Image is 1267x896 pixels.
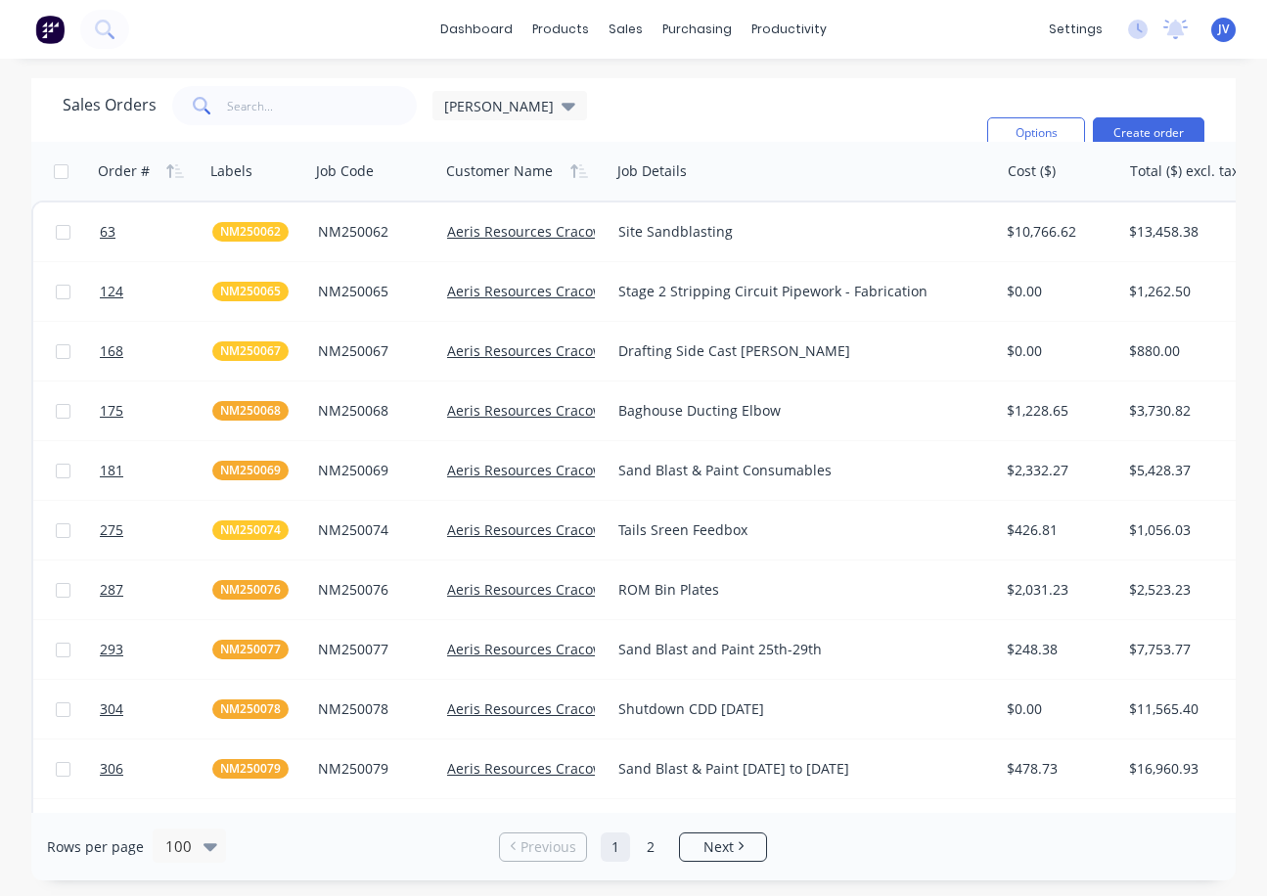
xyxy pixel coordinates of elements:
[212,699,289,719] button: NM250078
[212,282,289,301] button: NM250065
[210,161,252,181] div: Labels
[100,580,123,600] span: 287
[220,640,281,659] span: NM250077
[318,461,427,480] div: NM250069
[1007,222,1109,242] div: $10,766.62
[618,520,973,540] div: Tails Sreen Feedbox
[100,202,212,261] a: 63
[100,401,123,421] span: 175
[618,759,973,779] div: Sand Blast & Paint [DATE] to [DATE]
[446,161,553,181] div: Customer Name
[618,401,973,421] div: Baghouse Ducting Elbow
[212,759,289,779] button: NM250079
[618,580,973,600] div: ROM Bin Plates
[618,640,973,659] div: Sand Blast and Paint 25th-29th
[1093,117,1204,149] button: Create order
[100,282,123,301] span: 124
[601,832,630,862] a: Page 1 is your current page
[100,441,212,500] a: 181
[100,699,123,719] span: 304
[35,15,65,44] img: Factory
[100,799,212,858] a: 307
[520,837,576,857] span: Previous
[1007,520,1109,540] div: $426.81
[618,222,973,242] div: Site Sandblasting
[447,461,681,479] a: Aeris Resources Cracow Operations
[491,832,775,862] ul: Pagination
[636,832,665,862] a: Page 2
[212,580,289,600] button: NM250076
[1007,461,1109,480] div: $2,332.27
[447,282,681,300] a: Aeris Resources Cracow Operations
[1008,161,1056,181] div: Cost ($)
[1007,282,1109,301] div: $0.00
[220,282,281,301] span: NM250065
[318,759,427,779] div: NM250079
[100,520,123,540] span: 275
[220,580,281,600] span: NM250076
[618,341,973,361] div: Drafting Side Cast [PERSON_NAME]
[618,282,973,301] div: Stage 2 Stripping Circuit Pipework - Fabrication
[318,401,427,421] div: NM250068
[212,640,289,659] button: NM250077
[447,699,681,718] a: Aeris Resources Cracow Operations
[1218,21,1229,38] span: JV
[100,739,212,798] a: 306
[1007,699,1109,719] div: $0.00
[618,461,973,480] div: Sand Blast & Paint Consumables
[318,282,427,301] div: NM250065
[703,837,734,857] span: Next
[100,322,212,381] a: 168
[100,381,212,440] a: 175
[1007,401,1109,421] div: $1,228.65
[220,759,281,779] span: NM250079
[318,520,427,540] div: NM250074
[220,461,281,480] span: NM250069
[100,640,123,659] span: 293
[1130,161,1239,181] div: Total ($) excl. tax
[212,222,289,242] button: NM250062
[500,837,586,857] a: Previous page
[522,15,599,44] div: products
[1007,341,1109,361] div: $0.00
[100,262,212,321] a: 124
[987,117,1085,149] button: Options
[447,341,681,360] a: Aeris Resources Cracow Operations
[220,222,281,242] span: NM250062
[100,759,123,779] span: 306
[653,15,742,44] div: purchasing
[220,699,281,719] span: NM250078
[227,86,418,125] input: Search...
[618,699,973,719] div: Shutdown CDD [DATE]
[742,15,837,44] div: productivity
[220,341,281,361] span: NM250067
[220,520,281,540] span: NM250074
[447,580,681,599] a: Aeris Resources Cracow Operations
[1007,759,1109,779] div: $478.73
[318,341,427,361] div: NM250067
[617,161,687,181] div: Job Details
[212,401,289,421] button: NM250068
[447,401,681,420] a: Aeris Resources Cracow Operations
[63,96,157,114] h1: Sales Orders
[1007,580,1109,600] div: $2,031.23
[47,837,144,857] span: Rows per page
[680,837,766,857] a: Next page
[447,640,681,658] a: Aeris Resources Cracow Operations
[599,15,653,44] div: sales
[1007,640,1109,659] div: $248.38
[100,560,212,619] a: 287
[430,15,522,44] a: dashboard
[98,161,150,181] div: Order #
[447,520,681,539] a: Aeris Resources Cracow Operations
[318,580,427,600] div: NM250076
[318,222,427,242] div: NM250062
[220,401,281,421] span: NM250068
[1039,15,1112,44] div: settings
[318,699,427,719] div: NM250078
[100,620,212,679] a: 293
[212,341,289,361] button: NM250067
[447,759,681,778] a: Aeris Resources Cracow Operations
[100,501,212,560] a: 275
[444,96,554,116] span: [PERSON_NAME]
